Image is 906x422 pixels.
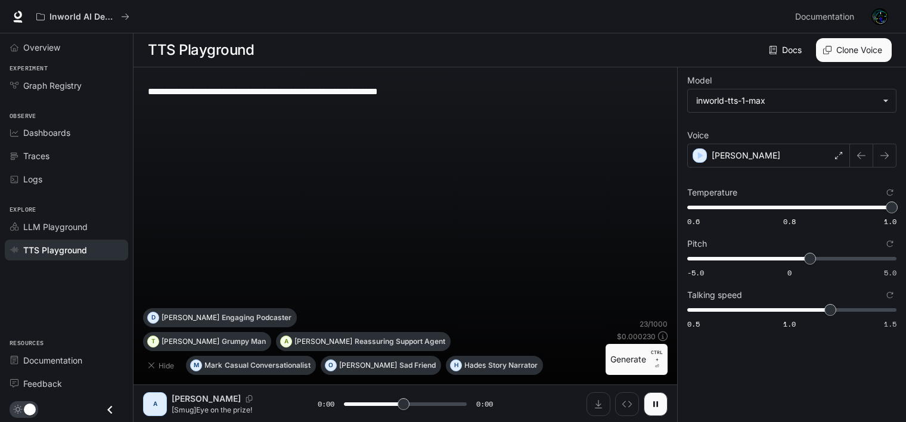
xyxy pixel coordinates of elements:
[148,332,159,351] div: T
[222,314,291,321] p: Engaging Podcaster
[587,392,610,416] button: Download audio
[688,89,896,112] div: inworld-tts-1-max
[145,395,165,414] div: A
[186,356,316,375] button: MMarkCasual Conversationalist
[5,240,128,260] a: TTS Playground
[871,8,888,25] img: User avatar
[5,75,128,96] a: Graph Registry
[767,38,806,62] a: Docs
[241,395,257,402] button: Copy Voice ID
[355,338,445,345] p: Reassuring Support Agent
[884,319,896,329] span: 1.5
[191,356,201,375] div: M
[488,362,538,369] p: Story Narrator
[5,350,128,371] a: Documentation
[883,288,896,302] button: Reset to default
[884,268,896,278] span: 5.0
[31,5,135,29] button: All workspaces
[476,398,493,410] span: 0:00
[687,291,742,299] p: Talking speed
[651,349,663,370] p: ⏎
[5,122,128,143] a: Dashboards
[687,319,700,329] span: 0.5
[5,373,128,394] a: Feedback
[687,76,712,85] p: Model
[868,5,892,29] button: User avatar
[5,145,128,166] a: Traces
[225,362,311,369] p: Casual Conversationalist
[883,237,896,250] button: Reset to default
[464,362,486,369] p: Hades
[451,356,461,375] div: H
[23,150,49,162] span: Traces
[687,268,704,278] span: -5.0
[23,173,42,185] span: Logs
[172,405,289,415] p: [Smug]Eye on the prize!
[696,95,877,107] div: inworld-tts-1-max
[23,354,82,367] span: Documentation
[5,216,128,237] a: LLM Playground
[606,344,668,375] button: GenerateCTRL +⏎
[687,240,707,248] p: Pitch
[783,216,796,226] span: 0.8
[143,308,297,327] button: D[PERSON_NAME]Engaging Podcaster
[24,402,36,415] span: Dark mode toggle
[325,356,336,375] div: O
[23,79,82,92] span: Graph Registry
[884,216,896,226] span: 1.0
[651,349,663,363] p: CTRL +
[143,356,181,375] button: Hide
[787,268,792,278] span: 0
[795,10,854,24] span: Documentation
[617,331,656,342] p: $ 0.000230
[321,356,441,375] button: O[PERSON_NAME]Sad Friend
[816,38,892,62] button: Clone Voice
[294,338,352,345] p: [PERSON_NAME]
[783,319,796,329] span: 1.0
[23,377,62,390] span: Feedback
[318,398,334,410] span: 0:00
[687,131,709,139] p: Voice
[687,216,700,226] span: 0.6
[687,188,737,197] p: Temperature
[883,186,896,199] button: Reset to default
[276,332,451,351] button: A[PERSON_NAME]Reassuring Support Agent
[5,37,128,58] a: Overview
[148,308,159,327] div: D
[204,362,222,369] p: Mark
[23,244,87,256] span: TTS Playground
[162,338,219,345] p: [PERSON_NAME]
[640,319,668,329] p: 23 / 1000
[23,221,88,233] span: LLM Playground
[790,5,863,29] a: Documentation
[281,332,291,351] div: A
[162,314,219,321] p: [PERSON_NAME]
[615,392,639,416] button: Inspect
[5,169,128,190] a: Logs
[712,150,780,162] p: [PERSON_NAME]
[148,38,254,62] h1: TTS Playground
[23,126,70,139] span: Dashboards
[23,41,60,54] span: Overview
[97,398,123,422] button: Close drawer
[172,393,241,405] p: [PERSON_NAME]
[446,356,543,375] button: HHadesStory Narrator
[339,362,397,369] p: [PERSON_NAME]
[143,332,271,351] button: T[PERSON_NAME]Grumpy Man
[49,12,116,22] p: Inworld AI Demos
[399,362,436,369] p: Sad Friend
[222,338,266,345] p: Grumpy Man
